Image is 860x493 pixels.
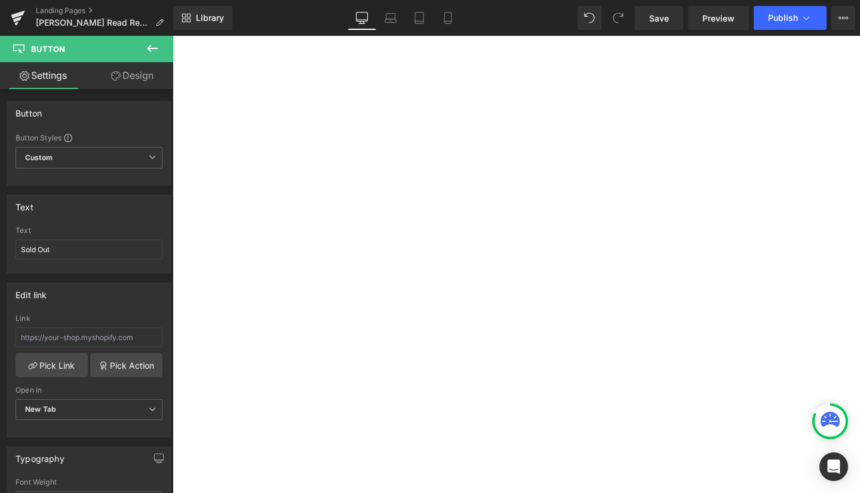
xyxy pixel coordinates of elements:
[376,6,405,30] a: Laptop
[578,6,601,30] button: Undo
[405,6,434,30] a: Tablet
[16,314,162,323] div: Link
[25,153,53,163] b: Custom
[89,62,176,89] a: Design
[16,478,162,486] div: Font Weight
[831,6,855,30] button: More
[90,353,162,377] a: Pick Action
[173,6,232,30] a: New Library
[16,226,162,235] div: Text
[348,6,376,30] a: Desktop
[606,6,630,30] button: Redo
[36,6,173,16] a: Landing Pages
[31,44,65,54] span: Button
[16,195,33,212] div: Text
[768,13,798,23] span: Publish
[702,12,735,25] span: Preview
[819,452,848,481] div: Open Intercom Messenger
[754,6,827,30] button: Publish
[16,447,64,464] div: Typography
[434,6,462,30] a: Mobile
[196,13,224,23] span: Library
[16,353,88,377] a: Pick Link
[688,6,749,30] a: Preview
[16,102,42,118] div: Button
[16,283,47,300] div: Edit link
[36,18,150,27] span: [PERSON_NAME] Read Reset Camp
[16,327,162,347] input: https://your-shop.myshopify.com
[25,405,56,414] b: New Tab
[649,12,669,25] span: Save
[16,133,162,142] div: Button Styles
[16,386,162,394] div: Open in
